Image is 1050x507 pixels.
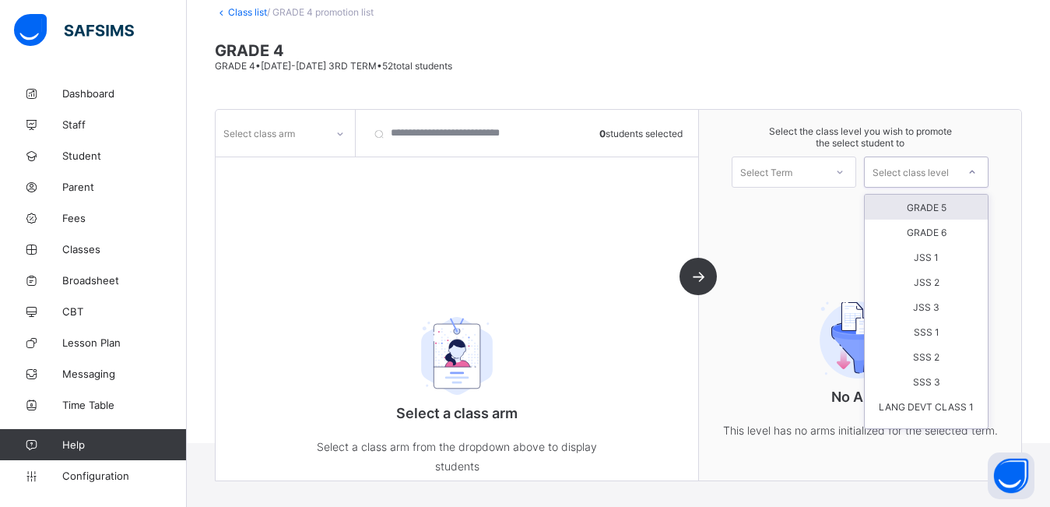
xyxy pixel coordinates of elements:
div: GRADE 5 [865,195,988,220]
span: Staff [62,118,187,131]
div: LANG DEVT CLASS 2 [865,419,988,444]
span: / GRADE 4 promotion list [267,6,374,18]
span: GRADE 4 [215,41,1022,60]
span: Time Table [62,399,187,411]
div: Select a class arm [301,274,613,507]
span: Help [62,438,186,451]
span: Classes [62,243,187,255]
button: Open asap [988,452,1034,499]
div: JSS 1 [865,245,988,269]
div: GRADE 6 [865,220,988,245]
div: SSS 2 [865,344,988,369]
span: Messaging [62,368,187,380]
span: students selected [599,128,683,139]
div: SSS 3 [865,369,988,394]
span: Configuration [62,470,186,482]
div: Select class level [873,157,949,188]
img: student.207b5acb3037b72b59086e8b1a17b1d0.svg [399,317,515,395]
span: Fees [62,212,187,224]
div: Select class arm [223,118,295,148]
span: GRADE 4 • [DATE]-[DATE] 3RD TERM • 52 total students [215,60,452,72]
div: LANG DEVT CLASS 1 [865,394,988,419]
span: Student [62,150,187,162]
span: Lesson Plan [62,336,187,349]
a: Class list [228,6,267,18]
span: Dashboard [62,87,187,100]
div: Select Term [740,157,792,188]
p: No Arms [704,389,1016,405]
div: JSS 3 [865,294,988,319]
p: This level has no arms initialized for the selected term. [704,421,1016,440]
b: 0 [599,128,606,139]
p: Select a class arm [301,405,613,421]
span: Broadsheet [62,274,187,287]
div: SSS 1 [865,319,988,344]
div: JSS 2 [865,269,988,294]
span: CBT [62,305,187,318]
div: No Arms [704,258,1016,471]
img: filter.9c15f445b04ce8b7d5281b41737f44c2.svg [802,301,918,378]
span: Parent [62,181,187,193]
span: Select the class level you wish to promote the select student to [715,125,1006,149]
p: Select a class arm from the dropdown above to display students [301,437,613,476]
img: safsims [14,14,134,47]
